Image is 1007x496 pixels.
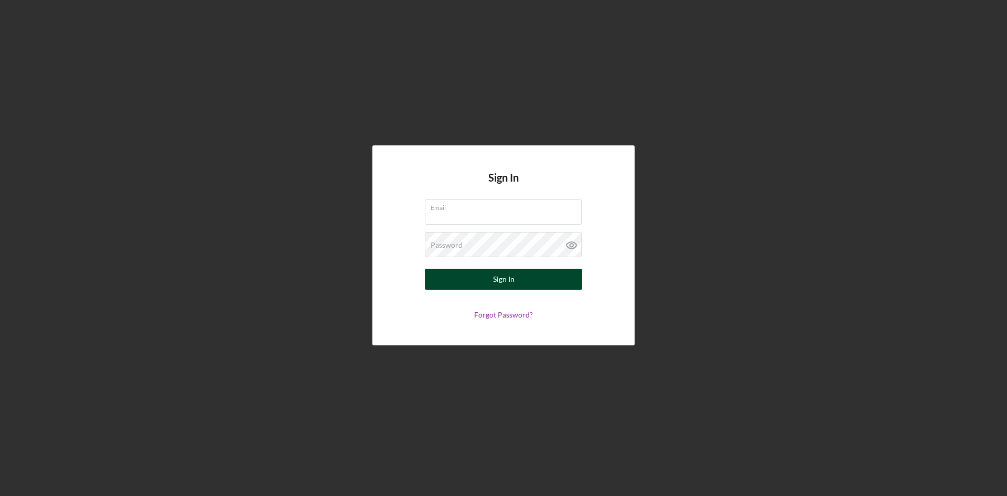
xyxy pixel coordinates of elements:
[431,200,582,212] label: Email
[425,269,582,290] button: Sign In
[474,310,533,319] a: Forgot Password?
[488,172,519,199] h4: Sign In
[493,269,515,290] div: Sign In
[431,241,463,249] label: Password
